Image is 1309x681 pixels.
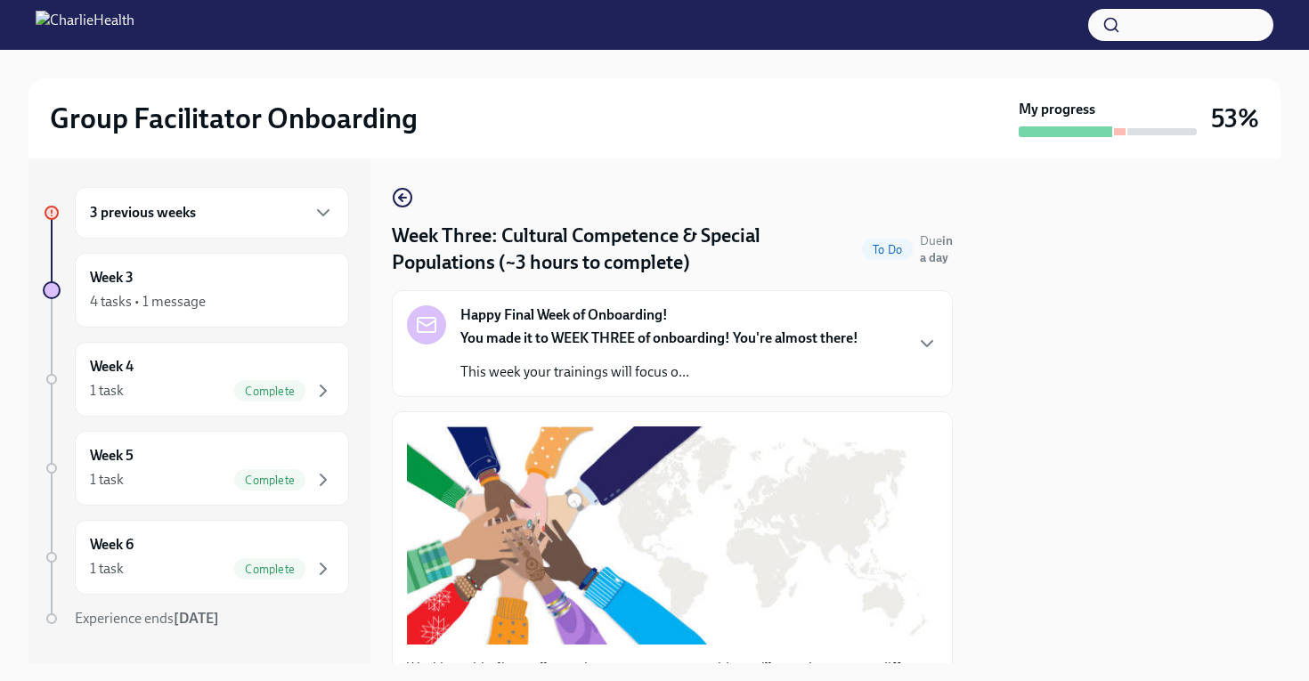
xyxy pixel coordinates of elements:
[234,474,305,487] span: Complete
[90,268,134,288] h6: Week 3
[90,357,134,377] h6: Week 4
[920,232,953,266] span: September 29th, 2025 10:00
[43,253,349,328] a: Week 34 tasks • 1 message
[90,381,124,401] div: 1 task
[90,559,124,579] div: 1 task
[90,446,134,466] h6: Week 5
[862,243,913,256] span: To Do
[460,362,858,382] p: This week your trainings will focus o...
[90,470,124,490] div: 1 task
[234,385,305,398] span: Complete
[90,535,134,555] h6: Week 6
[407,426,938,644] button: Zoom image
[43,520,349,595] a: Week 61 taskComplete
[920,233,953,265] span: Due
[920,233,953,265] strong: in a day
[460,305,668,325] strong: Happy Final Week of Onboarding!
[75,610,219,627] span: Experience ends
[50,101,418,136] h2: Group Facilitator Onboarding
[75,187,349,239] div: 3 previous weeks
[1019,100,1095,119] strong: My progress
[1211,102,1259,134] h3: 53%
[460,329,858,346] strong: You made it to WEEK THREE of onboarding! You're almost there!
[36,11,134,39] img: CharlieHealth
[174,610,219,627] strong: [DATE]
[43,431,349,506] a: Week 51 taskComplete
[43,342,349,417] a: Week 41 taskComplete
[392,223,855,276] h4: Week Three: Cultural Competence & Special Populations (~3 hours to complete)
[90,203,196,223] h6: 3 previous weeks
[234,563,305,576] span: Complete
[90,292,206,312] div: 4 tasks • 1 message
